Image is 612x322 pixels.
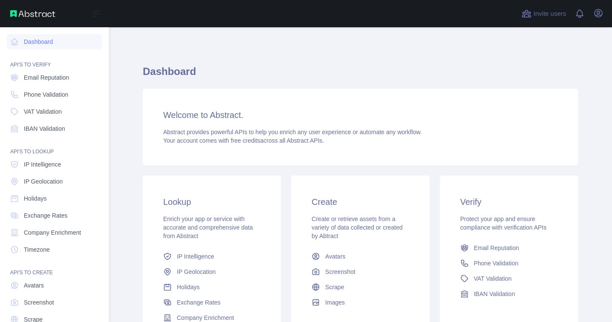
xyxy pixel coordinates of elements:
div: API'S TO VERIFY [7,51,102,68]
span: Phone Validation [474,259,518,267]
a: Email Reputation [7,70,102,85]
span: Create or retrieve assets from a variety of data collected or created by Abtract [312,216,402,239]
span: Timezone [24,245,50,254]
h3: Welcome to Abstract. [163,109,558,121]
span: Exchange Rates [24,211,68,220]
span: Protect your app and ensure compliance with verification APIs [460,216,547,231]
h1: Dashboard [143,65,578,85]
a: IP Geolocation [7,174,102,189]
a: Screenshot [308,264,412,279]
span: Enrich your app or service with accurate and comprehensive data from Abstract [163,216,253,239]
span: Invite users [533,9,566,19]
a: VAT Validation [457,271,561,286]
span: IBAN Validation [474,290,515,298]
a: Avatars [7,278,102,293]
span: free credits [231,137,260,144]
span: Images [325,298,345,307]
h3: Verify [460,196,558,208]
a: Exchange Rates [7,208,102,223]
span: IBAN Validation [24,124,65,133]
a: Avatars [308,249,412,264]
span: Email Reputation [474,244,519,252]
span: Avatars [24,281,44,290]
div: API'S TO CREATE [7,259,102,276]
span: IP Geolocation [24,177,63,186]
span: Company Enrichment [24,228,81,237]
a: Timezone [7,242,102,257]
a: IP Intelligence [160,249,264,264]
a: Email Reputation [457,240,561,256]
span: Email Reputation [24,73,69,82]
a: Phone Validation [7,87,102,102]
a: IBAN Validation [457,286,561,302]
a: Screenshot [7,295,102,310]
span: IP Intelligence [177,252,214,261]
a: VAT Validation [7,104,102,119]
h3: Lookup [163,196,261,208]
span: Abstract provides powerful APIs to help you enrich any user experience or automate any workflow. [163,129,422,135]
a: Dashboard [7,34,102,49]
a: IBAN Validation [7,121,102,136]
span: Your account comes with across all Abstract APIs. [163,137,324,144]
a: Phone Validation [457,256,561,271]
span: Phone Validation [24,90,68,99]
a: IP Geolocation [160,264,264,279]
a: Scrape [308,279,412,295]
span: IP Geolocation [177,267,216,276]
span: Avatars [325,252,345,261]
a: Company Enrichment [7,225,102,240]
button: Invite users [520,7,568,20]
span: Holidays [177,283,200,291]
span: Screenshot [325,267,355,276]
div: API'S TO LOOKUP [7,138,102,155]
a: Holidays [160,279,264,295]
a: Holidays [7,191,102,206]
span: Scrape [325,283,344,291]
span: VAT Validation [474,274,512,283]
h3: Create [312,196,409,208]
a: IP Intelligence [7,157,102,172]
span: VAT Validation [24,107,62,116]
a: Exchange Rates [160,295,264,310]
span: Screenshot [24,298,54,307]
a: Images [308,295,412,310]
span: Company Enrichment [177,313,234,322]
img: Abstract API [10,10,55,17]
span: IP Intelligence [24,160,61,169]
span: Holidays [24,194,47,203]
span: Exchange Rates [177,298,221,307]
